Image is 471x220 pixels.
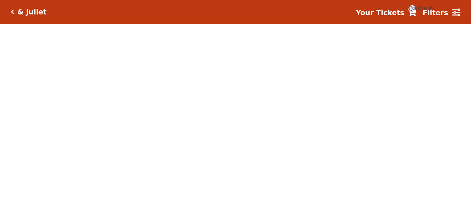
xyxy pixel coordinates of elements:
[422,7,460,18] a: Filters
[356,7,417,18] a: Your Tickets {{cartCount}}
[11,9,14,14] a: Click here to go back to filters
[17,8,47,16] h5: & Juliet
[356,9,404,17] strong: Your Tickets
[422,9,448,17] strong: Filters
[409,5,415,11] span: {{cartCount}}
